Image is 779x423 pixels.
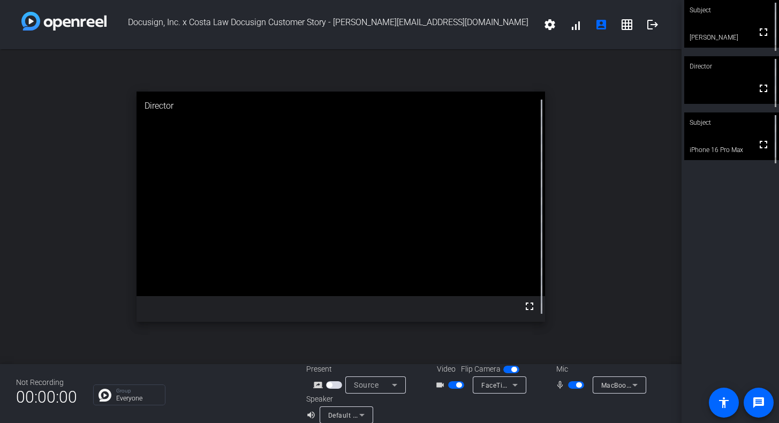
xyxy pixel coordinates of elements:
div: Speaker [306,394,370,405]
div: Director [684,56,779,77]
mat-icon: fullscreen [757,82,770,95]
mat-icon: message [752,396,765,409]
span: FaceTime HD Camera (3A71:F4B5) [481,381,591,389]
div: Subject [684,112,779,133]
p: Group [116,388,160,394]
img: white-gradient.svg [21,12,107,31]
div: Mic [546,364,653,375]
mat-icon: fullscreen [523,300,536,313]
div: Director [137,92,546,120]
span: Flip Camera [461,364,501,375]
mat-icon: fullscreen [757,138,770,151]
mat-icon: volume_up [306,409,319,421]
div: Not Recording [16,377,77,388]
mat-icon: accessibility [717,396,730,409]
p: Everyone [116,395,160,402]
button: signal_cellular_alt [563,12,588,37]
mat-icon: mic_none [555,379,568,391]
span: 00:00:00 [16,384,77,410]
mat-icon: settings [543,18,556,31]
span: Default - MacBook Pro Speakers (Built-in) [328,411,457,419]
mat-icon: account_box [595,18,608,31]
span: MacBook Pro Microphone (Built-in) [601,381,710,389]
mat-icon: screen_share_outline [313,379,326,391]
span: Video [437,364,456,375]
mat-icon: grid_on [621,18,633,31]
span: Source [354,381,379,389]
mat-icon: fullscreen [757,26,770,39]
div: Present [306,364,413,375]
mat-icon: videocam_outline [435,379,448,391]
img: Chat Icon [99,389,111,402]
span: Docusign, Inc. x Costa Law Docusign Customer Story - [PERSON_NAME][EMAIL_ADDRESS][DOMAIN_NAME] [107,12,537,37]
mat-icon: logout [646,18,659,31]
